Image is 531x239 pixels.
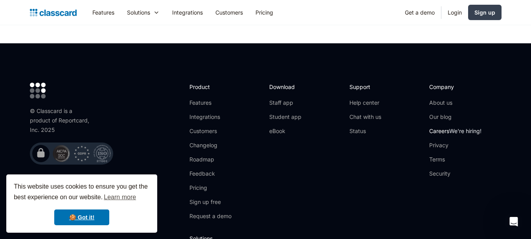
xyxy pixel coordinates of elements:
[429,170,481,178] a: Security
[441,4,468,21] a: Login
[30,7,77,18] a: home
[121,4,166,21] div: Solutions
[429,113,481,121] a: Our blog
[468,5,502,20] a: Sign up
[449,128,481,134] span: We're hiring!
[349,113,381,121] a: Chat with us
[189,156,232,163] a: Roadmap
[189,198,232,206] a: Sign up free
[127,8,150,17] div: Solutions
[189,83,232,91] h2: Product
[209,4,249,21] a: Customers
[189,170,232,178] a: Feedback
[349,99,381,107] a: Help center
[189,184,232,192] a: Pricing
[429,83,481,91] h2: Company
[504,212,523,231] iframe: Intercom live chat
[54,209,109,225] a: dismiss cookie message
[30,106,93,135] div: © Classcard is a product of Reportcard, Inc. 2025
[269,113,301,121] a: Student app
[399,4,441,21] a: Get a demo
[429,156,481,163] a: Terms
[14,182,150,203] span: This website uses cookies to ensure you get the best experience on our website.
[269,83,301,91] h2: Download
[166,4,209,21] a: Integrations
[474,8,495,17] div: Sign up
[429,127,481,135] a: CareersWe're hiring!
[86,4,121,21] a: Features
[189,99,232,107] a: Features
[189,141,232,149] a: Changelog
[269,127,301,135] a: eBook
[429,141,481,149] a: Privacy
[103,191,137,203] a: learn more about cookies
[349,127,381,135] a: Status
[189,212,232,220] a: Request a demo
[349,83,381,91] h2: Support
[6,174,157,233] div: cookieconsent
[189,113,232,121] a: Integrations
[429,99,481,107] a: About us
[249,4,279,21] a: Pricing
[189,127,232,135] a: Customers
[269,99,301,107] a: Staff app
